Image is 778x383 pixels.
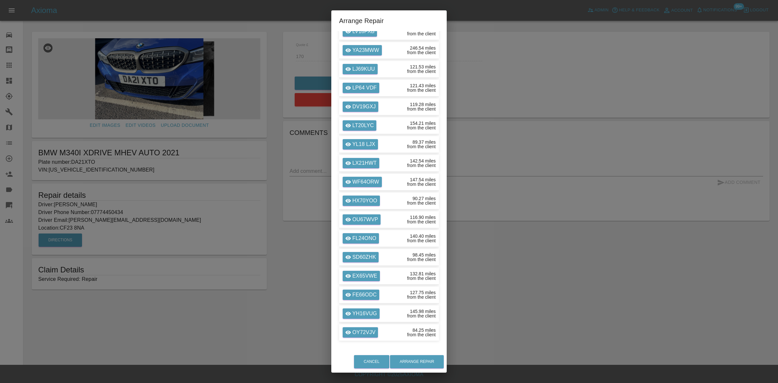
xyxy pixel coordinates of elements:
a: LV18FXB [343,26,377,37]
div: from the client [407,257,436,262]
div: 121.53 miles [410,65,436,69]
a: LX21HWT [343,158,379,168]
div: 140.40 miles [410,234,436,238]
a: LJ69KUU [343,64,378,74]
div: 246.54 miles [410,46,436,50]
div: from the client [407,220,436,224]
div: from the client [407,50,436,55]
div: from the client [407,314,436,318]
div: from the client [407,276,436,281]
p: LP64 VDF [352,84,377,92]
p: FE66ODC [352,291,377,299]
a: DV19GXJ [343,102,378,112]
div: 119.28 miles [410,102,436,107]
p: YH16VUG [352,310,377,317]
div: from the client [407,126,436,130]
p: DV19GXJ [352,103,376,111]
div: from the client [407,201,436,205]
div: from the client [407,107,436,111]
p: EX65VWE [352,272,377,280]
button: Cancel [354,355,389,368]
a: WF64ORW [343,177,382,187]
div: 154.21 miles [410,121,436,126]
div: 121.43 miles [410,83,436,88]
button: Arrange Repair [390,355,444,368]
p: WF64ORW [352,178,379,186]
div: 84.25 miles [412,328,436,332]
div: from the client [407,182,436,186]
p: OY72VJV [352,329,375,336]
div: from the client [407,332,436,337]
div: 116.90 miles [410,215,436,220]
a: FE66ODC [343,290,379,300]
a: OY72VJV [343,327,378,338]
p: YL18 LJX [352,140,375,148]
a: EX65VWE [343,271,380,281]
div: from the client [407,31,436,36]
p: HX70YOO [352,197,377,205]
div: 98.45 miles [412,253,436,257]
p: FL24ONO [352,234,376,242]
div: from the client [407,144,436,149]
a: YH16VUG [343,308,380,319]
a: LP64 VDF [343,83,379,93]
p: LJ69KUU [352,65,375,73]
div: 90.27 miles [412,196,436,201]
p: LX21HWT [352,159,377,167]
div: from the client [407,238,436,243]
a: HX70YOO [343,196,380,206]
p: YA23MWW [352,46,379,54]
div: 132.81 miles [410,271,436,276]
div: from the client [407,295,436,299]
div: from the client [407,88,436,92]
div: 89.37 miles [412,140,436,144]
div: from the client [407,69,436,74]
div: 145.98 miles [410,309,436,314]
a: OU67WVP [343,214,381,225]
p: OU67WVP [352,216,378,223]
div: 127.75 miles [410,290,436,295]
a: YL18 LJX [343,139,378,150]
a: LT20LYC [343,120,376,131]
p: LT20LYC [352,122,374,129]
p: LV18FXB [352,28,374,35]
a: FL24ONO [343,233,379,244]
div: 142.54 miles [410,159,436,163]
a: SD60ZHK [343,252,379,262]
a: YA23MWW [343,45,382,55]
p: SD60ZHK [352,253,376,261]
div: 147.54 miles [410,177,436,182]
h2: Arrange Repair [331,10,447,31]
div: from the client [407,163,436,168]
